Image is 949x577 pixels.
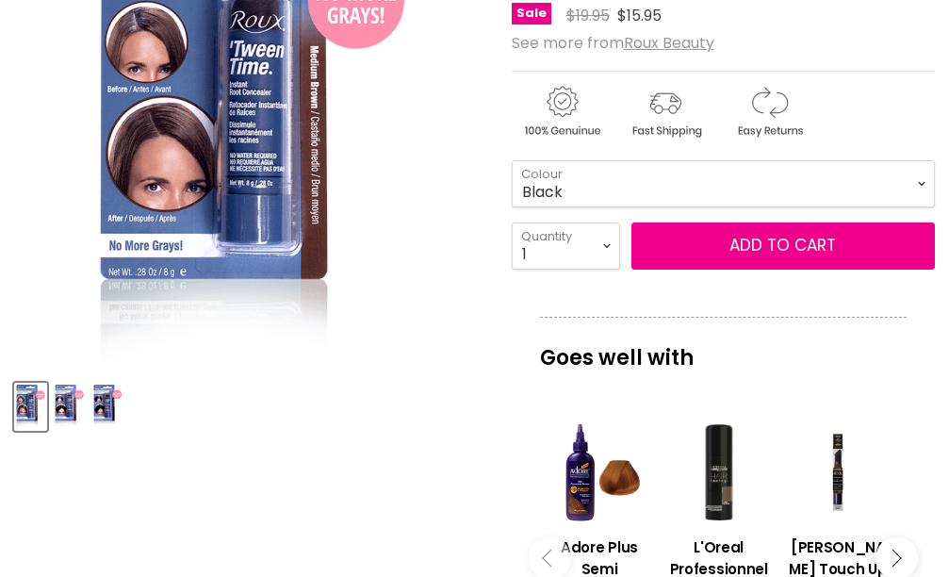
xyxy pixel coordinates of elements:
[729,234,836,256] span: Add to cart
[540,317,907,379] p: Goes well with
[512,32,714,54] span: See more from
[14,383,47,431] button: Roux 'Tween Time
[788,422,889,523] a: View product:Ardell Root Touch Up Brush - Dark Brown
[512,83,612,140] img: genuine.gif
[617,5,662,26] span: $15.95
[855,488,930,558] iframe: Gorgias live chat messenger
[624,32,714,54] a: Roux Beauty
[91,383,124,431] button: Roux 'Tween Time
[549,422,650,523] a: View product:Adore Plus Semi Permanent Cinnamon Brown
[16,385,45,429] img: Roux 'Tween Time
[631,223,935,270] button: Add to cart
[53,383,86,431] button: Roux 'Tween Time
[512,3,551,25] span: Sale
[93,385,123,429] img: Roux 'Tween Time
[566,5,610,26] span: $19.95
[11,377,491,431] div: Product thumbnails
[615,83,715,140] img: shipping.gif
[512,223,620,270] select: Quantity
[719,83,819,140] img: returns.gif
[55,385,84,429] img: Roux 'Tween Time
[668,422,769,523] a: View product:L'Oreal Professionnel Hair Touch Up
